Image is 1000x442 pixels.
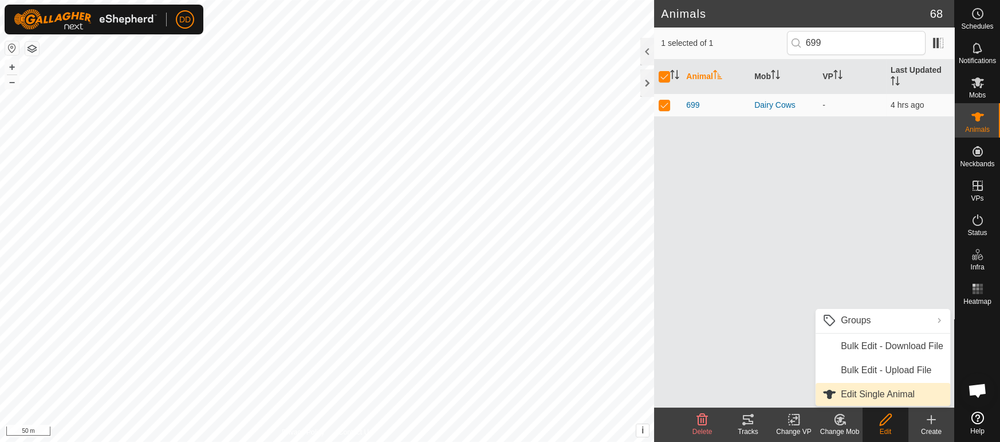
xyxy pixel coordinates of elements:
span: Schedules [961,23,993,30]
a: Contact Us [338,427,372,437]
div: Tracks [725,427,771,437]
p-sorticon: Activate to sort [833,72,842,81]
img: Gallagher Logo [14,9,157,30]
span: 1 selected of 1 [661,37,786,49]
p-sorticon: Activate to sort [670,72,679,81]
span: DD [179,14,191,26]
th: VP [818,60,886,94]
span: 68 [930,5,943,22]
p-sorticon: Activate to sort [891,78,900,87]
div: Dairy Cows [754,99,813,111]
button: Map Layers [25,42,39,56]
span: Groups [841,314,871,327]
span: Edit Single Animal [841,388,915,401]
th: Last Updated [886,60,954,94]
span: Neckbands [960,161,994,167]
p-sorticon: Activate to sort [713,72,722,81]
span: Bulk Edit - Upload File [841,363,931,377]
span: 699 [686,99,699,111]
li: Bulk Edit - Download File [816,335,950,358]
div: Change VP [771,427,817,437]
a: Help [955,407,1000,439]
p-sorticon: Activate to sort [771,72,780,81]
div: Change Mob [817,427,863,437]
h2: Animals [661,7,930,21]
span: Mobs [969,92,986,99]
li: Bulk Edit - Upload File [816,359,950,382]
span: 14 Sept 2025, 5:42 am [891,100,924,109]
div: Create [908,427,954,437]
li: Groups [816,309,950,332]
span: Animals [965,126,990,133]
span: i [641,425,644,435]
span: Notifications [959,57,996,64]
button: + [5,60,19,74]
div: Edit [863,427,908,437]
input: Search (S) [787,31,926,55]
button: i [636,424,649,437]
button: – [5,75,19,89]
li: Edit Single Animal [816,383,950,406]
th: Animal [682,60,750,94]
button: Reset Map [5,41,19,55]
span: Infra [970,264,984,271]
th: Mob [750,60,818,94]
span: VPs [971,195,983,202]
a: Privacy Policy [282,427,325,437]
span: Delete [692,428,712,436]
app-display-virtual-paddock-transition: - [822,100,825,109]
span: Status [967,229,987,236]
span: Bulk Edit - Download File [841,339,943,353]
div: Open chat [960,373,995,408]
span: Heatmap [963,298,991,305]
span: Help [970,428,985,435]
